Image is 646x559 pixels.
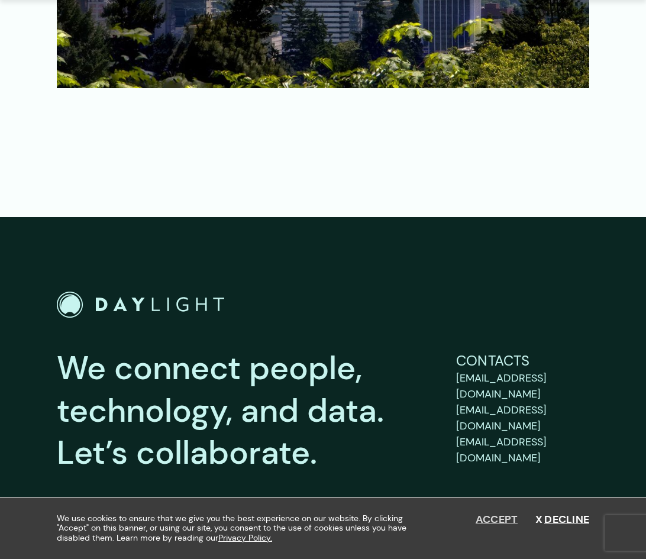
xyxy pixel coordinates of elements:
span: [EMAIL_ADDRESS][DOMAIN_NAME] [456,371,547,401]
a: Let’s collaborate. [57,431,317,474]
span: [EMAIL_ADDRESS][DOMAIN_NAME] [456,435,547,465]
span: [EMAIL_ADDRESS][DOMAIN_NAME] [456,403,547,433]
button: Decline [535,513,589,526]
p: We connect people, technology, and data. [57,347,438,474]
img: The Daylight Studio Logo [57,292,224,318]
a: support@bydaylight.com [456,370,589,402]
a: sales@bydaylight.com [456,402,589,434]
p: Contacts [456,350,589,371]
a: Privacy Policy. [218,533,272,543]
button: Accept [476,513,518,526]
span: We use cookies to ensure that we give you the best experience on our website. By clicking "Accept... [57,513,419,543]
a: Go to Home Page [57,292,224,318]
a: careers@bydaylight.com [456,434,589,466]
